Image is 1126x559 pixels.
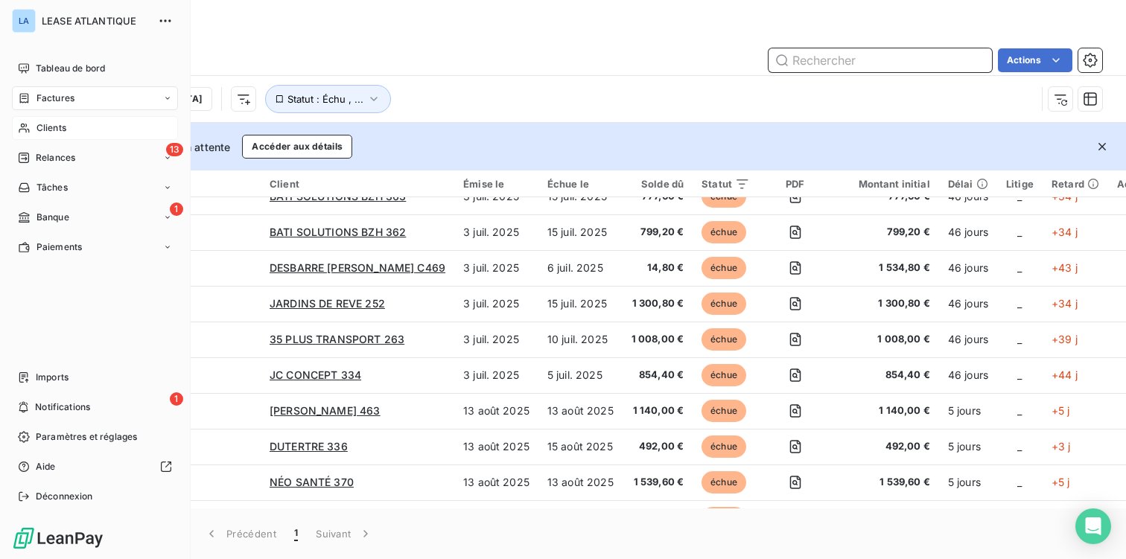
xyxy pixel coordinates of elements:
td: 13 août 2025 [454,500,538,536]
span: _ [1017,261,1022,274]
span: 854,40 € [632,368,684,383]
td: 10 juil. 2025 [538,322,623,357]
span: échue [702,221,746,243]
a: Imports [12,365,178,389]
td: 3 juil. 2025 [454,250,538,286]
td: 3 juil. 2025 [454,214,538,250]
td: 13 août 2025 [538,393,623,429]
span: 1 [170,392,183,406]
span: 13 [166,143,183,156]
span: +39 j [1052,333,1078,345]
a: 1Banque [12,205,178,229]
span: 1 534,80 € [841,261,930,275]
span: échue [702,364,746,386]
span: 1 008,00 € [841,332,930,347]
span: 1 300,80 € [632,296,684,311]
div: Statut [702,178,750,190]
span: 1 140,00 € [841,403,930,418]
img: Logo LeanPay [12,526,104,550]
span: _ [1017,404,1022,417]
span: +44 j [1052,368,1078,381]
td: 46 jours [939,357,997,393]
td: 3 juil. 2025 [454,322,538,357]
span: Imports [36,371,69,384]
span: 1 539,60 € [632,475,684,490]
span: échue [702,507,746,529]
a: Aide [12,455,178,479]
button: Statut : Échu , ... [265,85,391,113]
span: [PERSON_NAME] 463 [270,404,381,417]
span: +5 j [1052,476,1070,488]
div: Open Intercom Messenger [1075,508,1111,544]
span: +34 j [1052,226,1078,238]
td: 13 août 2025 [538,464,623,500]
td: 5 juil. 2025 [538,357,623,393]
span: 854,40 € [841,368,930,383]
span: échue [702,257,746,279]
button: Suivant [307,518,382,549]
span: 799,20 € [841,225,930,240]
span: échue [702,400,746,422]
span: +5 j [1052,404,1070,417]
span: Déconnexion [36,490,93,503]
input: Rechercher [769,48,992,72]
span: échue [702,328,746,351]
a: Factures [12,86,178,110]
span: _ [1017,226,1022,238]
td: 13 août 2025 [454,464,538,500]
span: JC CONCEPT 334 [270,368,361,381]
span: Paramètres et réglages [36,430,137,444]
span: +3 j [1052,440,1071,453]
span: _ [1017,476,1022,488]
td: 46 jours [939,286,997,322]
span: 1 539,60 € [841,475,930,490]
span: 492,00 € [632,439,684,454]
td: 3 juil. 2025 [454,286,538,322]
div: Émise le [463,178,529,190]
span: BATI SOLUTIONS BZH 362 [270,226,406,238]
span: DUTERTRE 336 [270,440,348,453]
span: NÉO SANTÉ 370 [270,476,354,488]
td: 15 juil. 2025 [538,214,623,250]
span: 492,00 € [841,439,930,454]
td: 5 jours [939,429,997,464]
span: 35 PLUS TRANSPORT 263 [270,333,404,345]
button: Actions [998,48,1072,72]
div: Client [270,178,445,190]
span: échue [702,471,746,493]
td: 13 août 2025 [538,500,623,536]
div: Solde dû [632,178,684,190]
td: 13 août 2025 [454,393,538,429]
a: 13Relances [12,146,178,170]
a: Tableau de bord [12,57,178,80]
td: 5 jours [939,500,997,536]
span: échue [702,435,746,458]
span: Paiements [36,240,82,254]
div: Retard [1052,178,1099,190]
span: _ [1017,333,1022,345]
span: 1 [294,526,298,541]
span: +43 j [1052,261,1078,274]
td: 46 jours [939,214,997,250]
a: Paiements [12,235,178,259]
button: 1 [285,518,307,549]
td: 6 juil. 2025 [538,250,623,286]
td: 13 août 2025 [454,429,538,464]
div: LA [12,9,36,33]
td: 15 août 2025 [538,429,623,464]
div: Échue le [547,178,614,190]
button: Précédent [195,518,285,549]
span: _ [1017,440,1022,453]
a: Clients [12,116,178,140]
span: _ [1017,368,1022,381]
td: 5 jours [939,393,997,429]
span: LEASE ATLANTIQUE [42,15,149,27]
div: Délai [948,178,988,190]
span: 1 008,00 € [632,332,684,347]
span: +34 j [1052,297,1078,310]
td: 46 jours [939,250,997,286]
span: Tâches [36,181,68,194]
span: 1 140,00 € [632,403,684,418]
span: JARDINS DE REVE 252 [270,297,385,310]
span: Statut : Échu , ... [287,93,363,105]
